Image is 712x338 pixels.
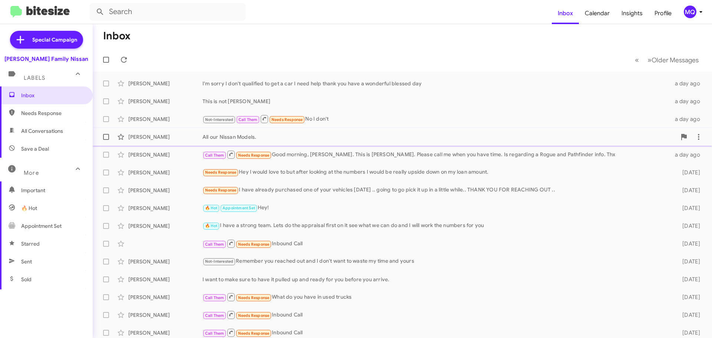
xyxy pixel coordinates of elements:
[21,145,49,152] span: Save a Deal
[238,153,270,158] span: Needs Response
[631,52,703,68] nav: Page navigation example
[616,3,649,24] a: Insights
[128,133,202,141] div: [PERSON_NAME]
[128,169,202,176] div: [PERSON_NAME]
[552,3,579,24] a: Inbox
[202,168,670,177] div: Hey I would love to but after looking at the numbers I would be really upside down on my loan amo...
[21,240,40,247] span: Starred
[678,6,704,18] button: MQ
[205,188,237,193] span: Needs Response
[10,31,83,49] a: Special Campaign
[630,52,643,68] button: Previous
[21,187,84,194] span: Important
[202,114,670,124] div: No I don't
[238,117,258,122] span: Call Them
[670,115,706,123] div: a day ago
[205,242,224,247] span: Call Them
[643,52,703,68] button: Next
[4,55,88,63] div: [PERSON_NAME] Family Nissan
[90,3,245,21] input: Search
[21,222,62,230] span: Appointment Set
[670,311,706,319] div: [DATE]
[647,55,652,65] span: »
[21,109,84,117] span: Needs Response
[670,151,706,158] div: a day ago
[271,117,303,122] span: Needs Response
[202,257,670,266] div: Remember you reached out and I don't want to waste my time and yours
[128,115,202,123] div: [PERSON_NAME]
[670,187,706,194] div: [DATE]
[202,98,670,105] div: This is not [PERSON_NAME]
[202,133,676,141] div: All our Nissan Models.
[670,329,706,337] div: [DATE]
[205,170,237,175] span: Needs Response
[202,204,670,212] div: Hey!
[202,328,670,337] div: Inbound Call
[238,331,270,336] span: Needs Response
[205,223,218,228] span: 🔥 Hot
[202,239,670,248] div: Inbound Call
[103,30,131,42] h1: Inbox
[205,206,218,210] span: 🔥 Hot
[238,295,270,300] span: Needs Response
[205,313,224,318] span: Call Them
[202,150,670,159] div: Good morning, [PERSON_NAME]. This is [PERSON_NAME]. Please call me when you have time. Is regardi...
[128,293,202,301] div: [PERSON_NAME]
[128,187,202,194] div: [PERSON_NAME]
[652,56,699,64] span: Older Messages
[128,204,202,212] div: [PERSON_NAME]
[21,127,63,135] span: All Conversations
[205,295,224,300] span: Call Them
[205,331,224,336] span: Call Them
[238,242,270,247] span: Needs Response
[21,204,37,212] span: 🔥 Hot
[205,153,224,158] span: Call Them
[128,98,202,105] div: [PERSON_NAME]
[21,258,32,265] span: Sent
[202,276,670,283] div: I want to make sure to have it pulled up and ready for you before you arrive.
[670,276,706,283] div: [DATE]
[202,221,670,230] div: I have a strong team. Lets do the appraisal first on it see what we can do and I will work the nu...
[128,80,202,87] div: [PERSON_NAME]
[579,3,616,24] a: Calendar
[635,55,639,65] span: «
[128,258,202,265] div: [PERSON_NAME]
[21,276,32,283] span: Sold
[128,151,202,158] div: [PERSON_NAME]
[238,313,270,318] span: Needs Response
[670,98,706,105] div: a day ago
[670,293,706,301] div: [DATE]
[670,80,706,87] div: a day ago
[128,311,202,319] div: [PERSON_NAME]
[202,186,670,194] div: I have already purchased one of your vehicles [DATE] .. going to go pick it up in a little while....
[670,258,706,265] div: [DATE]
[670,222,706,230] div: [DATE]
[24,75,45,81] span: Labels
[32,36,77,43] span: Special Campaign
[649,3,678,24] a: Profile
[128,329,202,337] div: [PERSON_NAME]
[205,259,234,264] span: Not-Interested
[128,276,202,283] div: [PERSON_NAME]
[202,310,670,319] div: Inbound Call
[128,222,202,230] div: [PERSON_NAME]
[202,80,670,87] div: I'm sorry I don't qualified to get a car I need help thank you have a wonderful blessed day
[222,206,255,210] span: Appointment Set
[21,92,84,99] span: Inbox
[670,169,706,176] div: [DATE]
[24,170,39,176] span: More
[670,240,706,247] div: [DATE]
[205,117,234,122] span: Not-Interested
[670,204,706,212] div: [DATE]
[684,6,696,18] div: MQ
[202,292,670,302] div: What do you have in used trucks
